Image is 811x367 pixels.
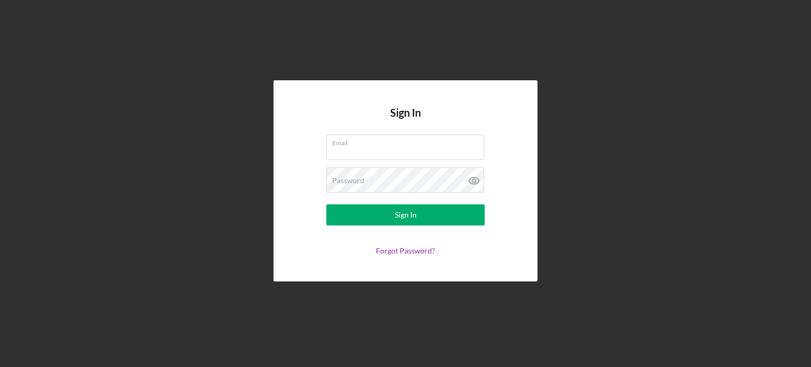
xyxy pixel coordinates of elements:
label: Password [332,176,364,185]
a: Forgot Password? [376,246,435,255]
div: Sign In [395,204,417,225]
button: Sign In [326,204,485,225]
label: Email [332,135,484,147]
h4: Sign In [390,107,421,135]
